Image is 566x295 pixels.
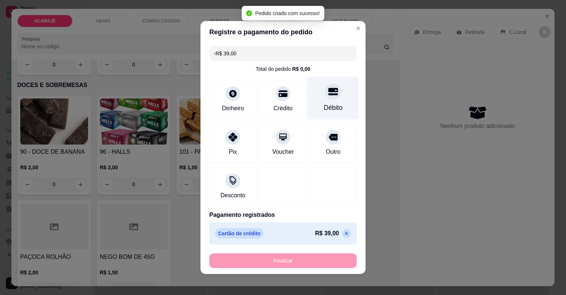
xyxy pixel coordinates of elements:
div: Voucher [272,147,294,156]
div: Total do pedido [256,65,310,73]
header: Registre o pagamento do pedido [200,21,366,43]
div: Crédito [273,104,293,113]
div: R$ 0,00 [292,65,310,73]
span: check-circle [246,10,252,16]
span: Pedido criado com sucesso! [255,10,319,16]
div: Dinheiro [222,104,244,113]
div: Pix [229,147,237,156]
div: Desconto [220,191,245,200]
div: Débito [324,103,343,112]
input: Ex.: hambúrguer de cordeiro [214,46,352,61]
div: Outro [326,147,340,156]
button: Close [352,22,364,34]
p: R$ 39,00 [315,229,339,238]
p: Pagamento registrados [209,211,357,219]
p: Cartão de crédito [215,228,263,239]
